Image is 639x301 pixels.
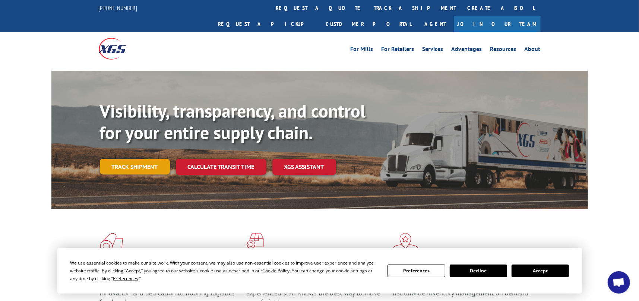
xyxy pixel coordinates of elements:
a: XGS ASSISTANT [272,159,336,175]
a: Request a pickup [213,16,320,32]
a: Services [423,46,443,54]
img: xgs-icon-flagship-distribution-model-red [393,233,418,252]
a: Customer Portal [320,16,417,32]
div: We use essential cookies to make our site work. With your consent, we may also use non-essential ... [70,259,379,282]
span: Cookie Policy [262,268,290,274]
a: Track shipment [100,159,170,174]
span: Preferences [113,275,138,282]
a: For Mills [351,46,373,54]
button: Accept [512,265,569,277]
a: Resources [490,46,516,54]
a: [PHONE_NUMBER] [99,4,137,12]
b: Visibility, transparency, and control for your entire supply chain. [100,99,366,144]
img: xgs-icon-total-supply-chain-intelligence-red [100,233,123,252]
a: Join Our Team [454,16,541,32]
button: Preferences [387,265,445,277]
div: Cookie Consent Prompt [57,248,582,294]
a: Calculate transit time [176,159,266,175]
a: For Retailers [382,46,414,54]
img: xgs-icon-focused-on-flooring-red [246,233,264,252]
a: Agent [417,16,454,32]
a: About [525,46,541,54]
div: Open chat [608,271,630,294]
a: Advantages [452,46,482,54]
button: Decline [450,265,507,277]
